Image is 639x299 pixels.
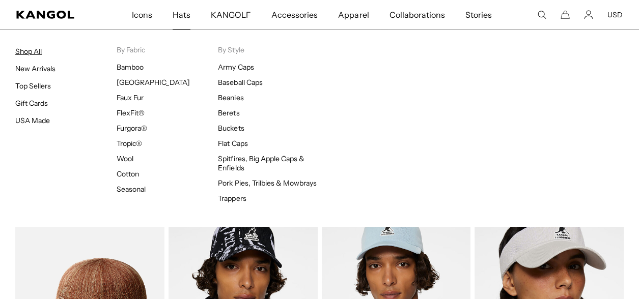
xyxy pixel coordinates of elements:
a: Trappers [218,194,246,203]
a: Top Sellers [15,81,51,91]
a: Tropic® [117,139,142,148]
p: By Style [218,45,319,54]
a: Seasonal [117,185,146,194]
a: FlexFit® [117,108,145,117]
a: [GEOGRAPHIC_DATA] [117,78,189,87]
a: Pork Pies, Trilbies & Mowbrays [218,178,317,188]
a: Buckets [218,124,244,133]
a: Berets [218,108,239,117]
button: USD [607,10,623,19]
a: New Arrivals [15,64,55,73]
a: Furgora® [117,124,147,133]
a: Shop All [15,47,42,56]
a: Cotton [117,169,139,178]
a: Baseball Caps [218,78,262,87]
p: By Fabric [117,45,218,54]
a: Spitfires, Big Apple Caps & Enfields [218,154,304,172]
a: Army Caps [218,63,254,72]
a: Wool [117,154,133,163]
button: Cart [561,10,570,19]
a: Bamboo [117,63,144,72]
a: Account [584,10,593,19]
a: Flat Caps [218,139,247,148]
a: USA Made [15,116,50,125]
a: Beanies [218,93,243,102]
a: Gift Cards [15,99,48,108]
a: Kangol [16,11,87,19]
summary: Search here [537,10,546,19]
a: Faux Fur [117,93,144,102]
